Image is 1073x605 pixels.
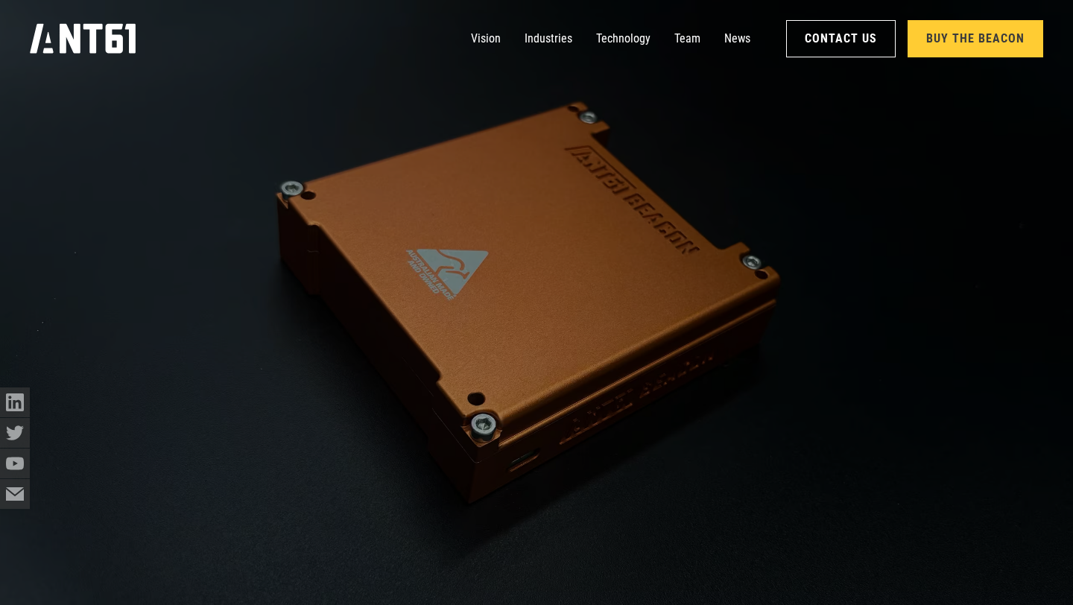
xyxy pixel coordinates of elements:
[596,24,651,54] a: Technology
[525,24,572,54] a: Industries
[786,20,896,57] a: Contact Us
[908,20,1043,57] a: Buy the Beacon
[30,19,136,59] a: home
[674,24,700,54] a: Team
[471,24,501,54] a: Vision
[724,24,750,54] a: News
